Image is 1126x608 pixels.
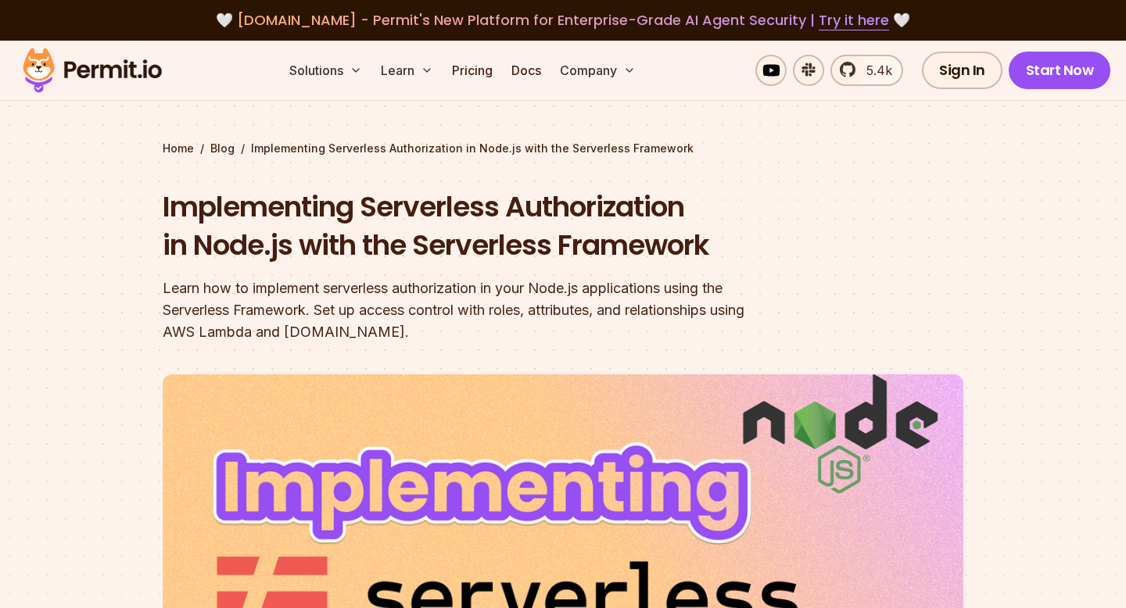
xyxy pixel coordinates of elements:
div: Learn how to implement serverless authorization in your Node.js applications using the Serverless... [163,277,763,343]
button: Solutions [283,55,368,86]
a: Try it here [819,10,889,30]
a: Blog [210,141,235,156]
a: Pricing [446,55,499,86]
div: / / [163,141,963,156]
span: [DOMAIN_NAME] - Permit's New Platform for Enterprise-Grade AI Agent Security | [237,10,889,30]
a: 5.4k [830,55,903,86]
span: 5.4k [857,61,892,80]
a: Docs [505,55,547,86]
h1: Implementing Serverless Authorization in Node.js with the Serverless Framework [163,188,763,265]
button: Learn [375,55,439,86]
a: Start Now [1009,52,1111,89]
div: 🤍 🤍 [38,9,1088,31]
button: Company [554,55,642,86]
img: Permit logo [16,44,169,97]
a: Home [163,141,194,156]
a: Sign In [922,52,1002,89]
